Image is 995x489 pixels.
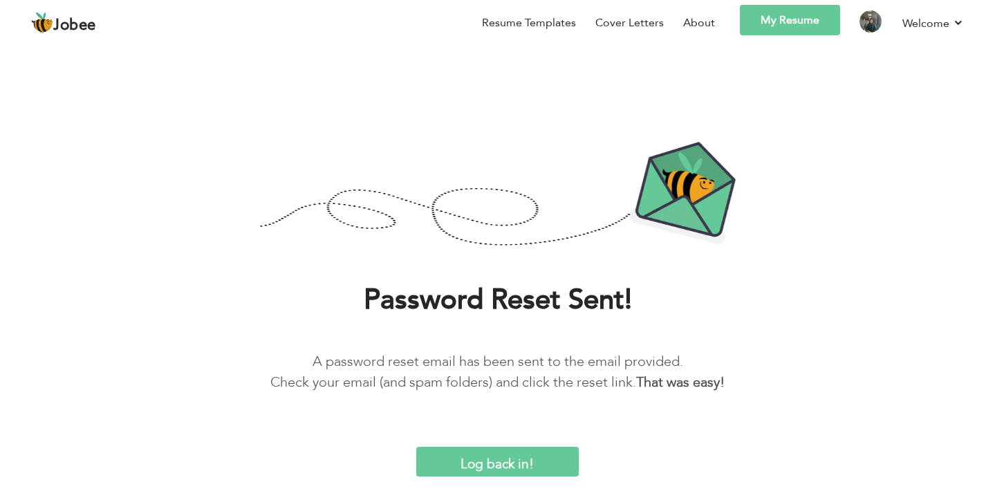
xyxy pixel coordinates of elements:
[53,18,96,33] span: Jobee
[683,15,715,31] a: About
[595,15,664,31] a: Cover Letters
[416,447,579,477] input: Log back in!
[21,282,974,318] h1: Password Reset Sent!
[21,351,974,393] p: A password reset email has been sent to the email provided. Check your email (and spam folders) a...
[740,5,840,35] a: My Resume
[259,141,736,249] img: Password-Reset-Confirmation.png
[31,12,53,34] img: jobee.io
[902,15,964,32] a: Welcome
[859,10,882,33] img: Profile Img
[31,12,96,34] a: Jobee
[482,15,576,31] a: Resume Templates
[636,373,725,391] b: That was easy!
